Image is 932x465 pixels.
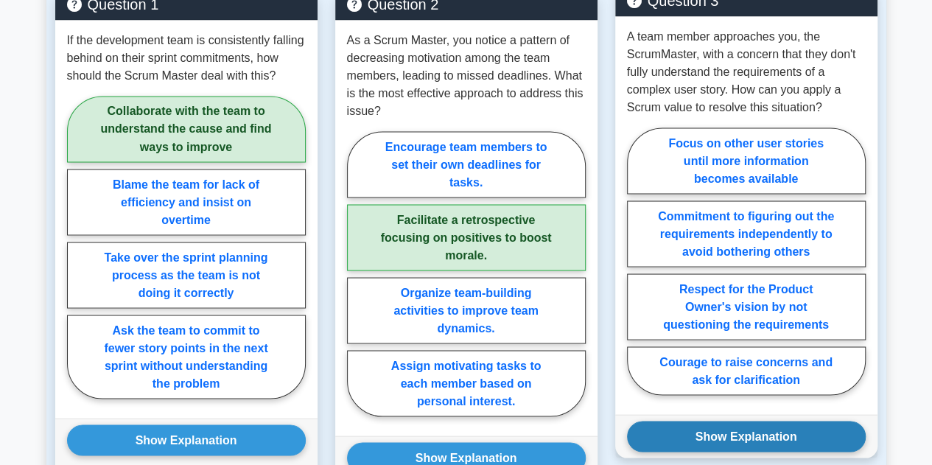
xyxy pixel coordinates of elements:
[347,204,586,270] label: Facilitate a retrospective focusing on positives to boost morale.
[627,273,866,340] label: Respect for the Product Owner's vision by not questioning the requirements
[67,242,306,308] label: Take over the sprint planning process as the team is not doing it correctly
[627,421,866,452] button: Show Explanation
[347,350,586,416] label: Assign motivating tasks to each member based on personal interest.
[347,32,586,120] p: As a Scrum Master, you notice a pattern of decreasing motivation among the team members, leading ...
[67,169,306,235] label: Blame the team for lack of efficiency and insist on overtime
[67,32,306,85] p: If the development team is consistently falling behind on their sprint commitments, how should th...
[67,96,306,162] label: Collaborate with the team to understand the cause and find ways to improve
[67,315,306,399] label: Ask the team to commit to fewer story points in the next sprint without understanding the problem
[627,346,866,395] label: Courage to raise concerns and ask for clarification
[627,200,866,267] label: Commitment to figuring out the requirements independently to avoid bothering others
[347,277,586,343] label: Organize team-building activities to improve team dynamics.
[627,28,866,116] p: A team member approaches you, the ScrumMaster, with a concern that they don't fully understand th...
[347,131,586,197] label: Encourage team members to set their own deadlines for tasks.
[627,127,866,194] label: Focus on other user stories until more information becomes available
[67,424,306,455] button: Show Explanation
